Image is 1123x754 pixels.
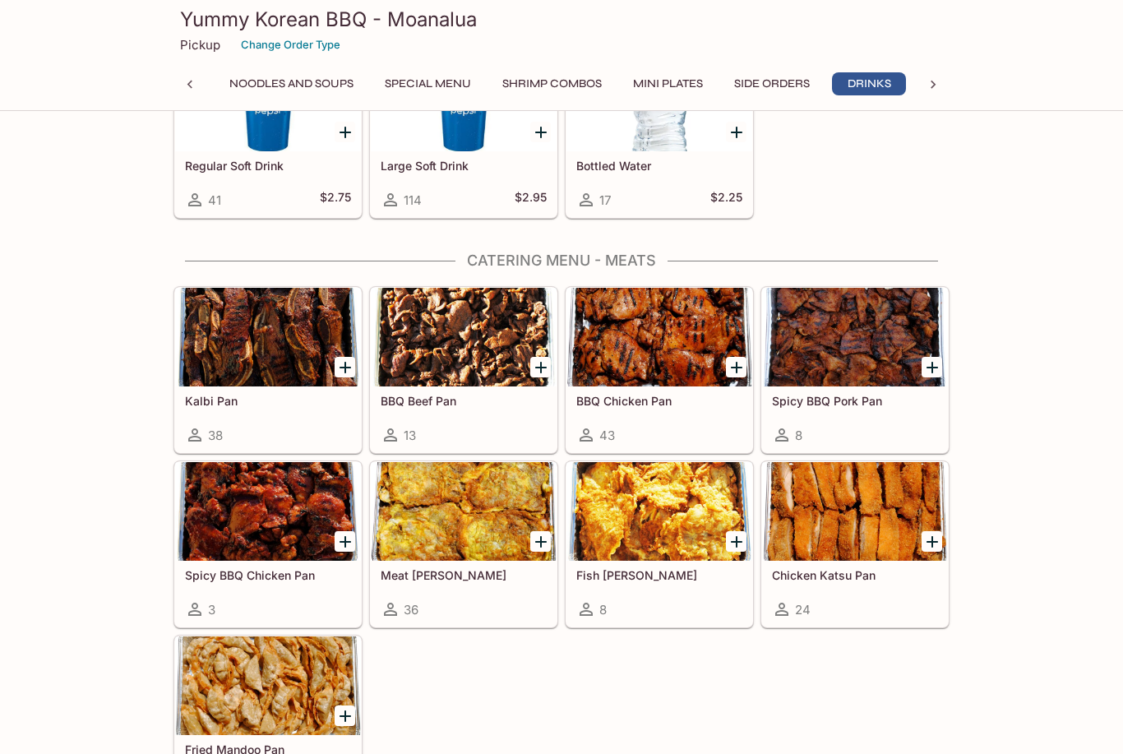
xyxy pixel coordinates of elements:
[175,636,361,735] div: Fried Mandoo Pan
[173,252,950,270] h4: Catering Menu - Meats
[599,428,615,443] span: 43
[185,394,351,408] h5: Kalbi Pan
[185,159,351,173] h5: Regular Soft Drink
[922,357,942,377] button: Add Spicy BBQ Pork Pan
[726,531,746,552] button: Add Fish Jun Pan
[175,53,361,151] div: Regular Soft Drink
[174,52,362,218] a: Regular Soft Drink41$2.75
[726,122,746,142] button: Add Bottled Water
[772,568,938,582] h5: Chicken Katsu Pan
[576,394,742,408] h5: BBQ Chicken Pan
[370,461,557,627] a: Meat [PERSON_NAME]36
[566,288,752,386] div: BBQ Chicken Pan
[370,52,557,218] a: Large Soft Drink114$2.95
[795,428,802,443] span: 8
[726,357,746,377] button: Add BBQ Chicken Pan
[576,159,742,173] h5: Bottled Water
[761,461,949,627] a: Chicken Katsu Pan24
[566,462,752,561] div: Fish Jun Pan
[371,462,557,561] div: Meat Jun Pan
[772,394,938,408] h5: Spicy BBQ Pork Pan
[381,568,547,582] h5: Meat [PERSON_NAME]
[320,190,351,210] h5: $2.75
[185,568,351,582] h5: Spicy BBQ Chicken Pan
[371,288,557,386] div: BBQ Beef Pan
[404,192,422,208] span: 114
[493,72,611,95] button: Shrimp Combos
[599,602,607,618] span: 8
[381,394,547,408] h5: BBQ Beef Pan
[725,72,819,95] button: Side Orders
[180,7,943,32] h3: Yummy Korean BBQ - Moanalua
[376,72,480,95] button: Special Menu
[530,122,551,142] button: Add Large Soft Drink
[370,287,557,453] a: BBQ Beef Pan13
[404,428,416,443] span: 13
[530,531,551,552] button: Add Meat Jun Pan
[208,428,223,443] span: 38
[180,37,220,53] p: Pickup
[174,461,362,627] a: Spicy BBQ Chicken Pan3
[832,72,906,95] button: Drinks
[404,602,418,618] span: 36
[335,122,355,142] button: Add Regular Soft Drink
[795,602,811,618] span: 24
[208,192,221,208] span: 41
[174,287,362,453] a: Kalbi Pan38
[566,287,753,453] a: BBQ Chicken Pan43
[175,288,361,386] div: Kalbi Pan
[576,568,742,582] h5: Fish [PERSON_NAME]
[566,52,753,218] a: Bottled Water17$2.25
[335,531,355,552] button: Add Spicy BBQ Chicken Pan
[761,287,949,453] a: Spicy BBQ Pork Pan8
[335,357,355,377] button: Add Kalbi Pan
[762,462,948,561] div: Chicken Katsu Pan
[710,190,742,210] h5: $2.25
[371,53,557,151] div: Large Soft Drink
[599,192,611,208] span: 17
[922,531,942,552] button: Add Chicken Katsu Pan
[220,72,363,95] button: Noodles and Soups
[335,705,355,726] button: Add Fried Mandoo Pan
[515,190,547,210] h5: $2.95
[530,357,551,377] button: Add BBQ Beef Pan
[762,288,948,386] div: Spicy BBQ Pork Pan
[566,461,753,627] a: Fish [PERSON_NAME]8
[381,159,547,173] h5: Large Soft Drink
[208,602,215,618] span: 3
[233,32,348,58] button: Change Order Type
[624,72,712,95] button: Mini Plates
[566,53,752,151] div: Bottled Water
[175,462,361,561] div: Spicy BBQ Chicken Pan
